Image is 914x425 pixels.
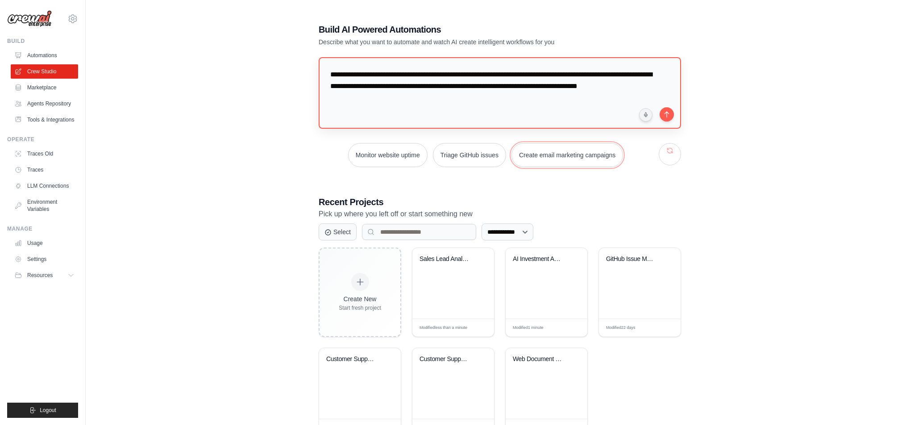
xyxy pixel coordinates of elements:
button: Click to speak your automation idea [639,108,652,122]
div: Manage [7,225,78,232]
div: Web Document Code Analysis & Optimization [513,355,567,363]
button: Triage GitHub issues [433,143,506,167]
a: Automations [11,48,78,63]
div: Operate [7,136,78,143]
button: Resources [11,268,78,282]
p: Describe what you want to automate and watch AI create intelligent workflows for you [319,38,619,46]
img: Logo [7,10,52,27]
button: Monitor website uptime [348,143,428,167]
div: GitHub Issue Management Automation [606,255,660,263]
div: Start fresh project [339,304,381,311]
p: Pick up where you left off or start something new [319,208,681,220]
span: Modified 1 minute [513,325,544,331]
div: Customer Support Ticket Intelligence System [326,355,380,363]
a: Usage [11,236,78,250]
span: Edit [660,324,667,331]
button: Get new suggestions [659,143,681,165]
div: AI Investment Analysis Firm [513,255,567,263]
span: Modified less than a minute [420,325,467,331]
span: Edit [566,324,574,331]
a: Traces Old [11,147,78,161]
button: Create email marketing campaigns [511,143,623,167]
a: Crew Studio [11,64,78,79]
div: Create New [339,295,381,303]
div: Build [7,38,78,45]
a: LLM Connections [11,179,78,193]
a: Settings [11,252,78,266]
div: Customer Support Ticket Processing System [420,355,474,363]
div: Sales Lead Analysis & Routing Automation [420,255,474,263]
a: Environment Variables [11,195,78,216]
a: Tools & Integrations [11,113,78,127]
a: Traces [11,163,78,177]
span: Resources [27,272,53,279]
a: Marketplace [11,80,78,95]
span: Edit [473,324,481,331]
button: Select [319,223,357,240]
a: Agents Repository [11,97,78,111]
h1: Build AI Powered Automations [319,23,619,36]
button: Logout [7,403,78,418]
span: Logout [40,407,56,414]
span: Modified 22 days [606,325,636,331]
h3: Recent Projects [319,196,681,208]
iframe: Chat Widget [869,382,914,425]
